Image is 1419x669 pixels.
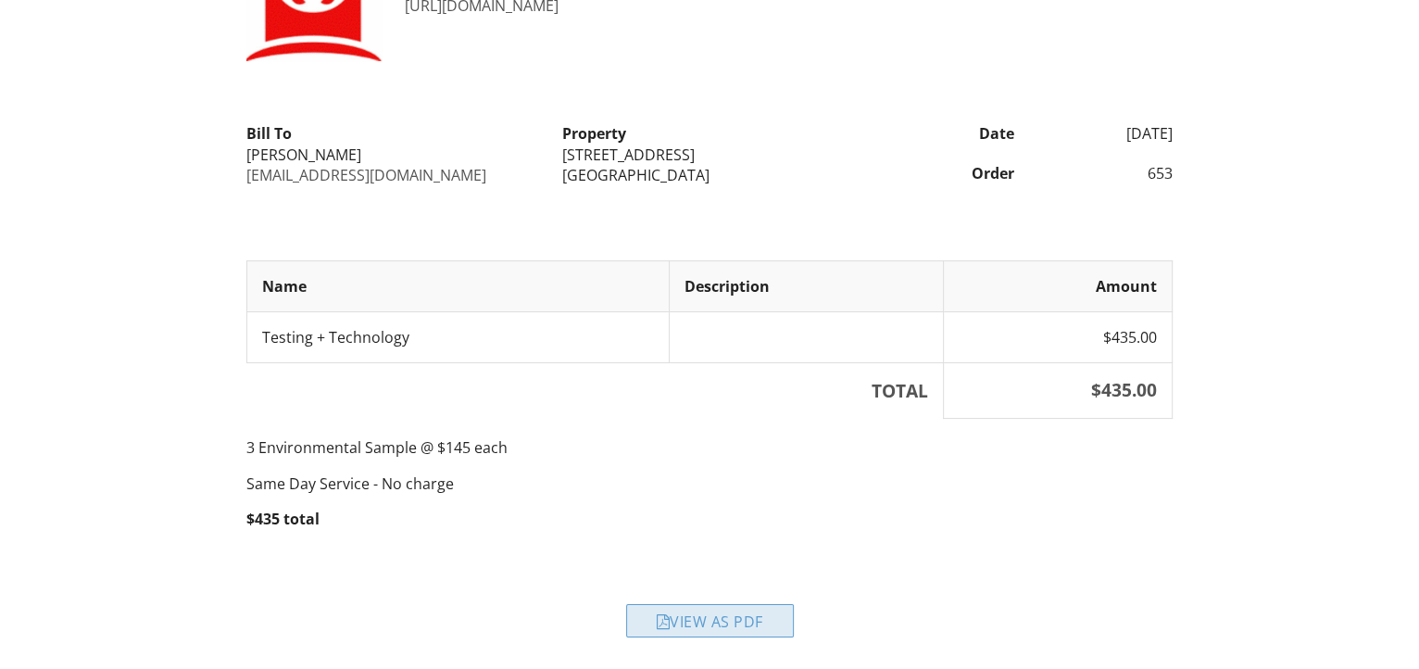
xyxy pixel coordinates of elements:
div: Order [868,163,1026,183]
th: Name [247,260,670,311]
strong: $435 total [246,509,320,529]
th: $435.00 [944,363,1173,419]
th: Amount [944,260,1173,311]
a: [EMAIL_ADDRESS][DOMAIN_NAME] [246,165,486,185]
td: Testing + Technology [247,311,670,362]
p: Same Day Service - No charge [246,473,1173,494]
div: View as PDF [626,604,794,637]
p: 3 Environmental Sample @ $145 each [246,437,1173,458]
strong: Bill To [246,123,292,144]
div: [DATE] [1025,123,1184,144]
div: 653 [1025,163,1184,183]
a: View as PDF [626,616,794,637]
td: $435.00 [944,311,1173,362]
th: Description [669,260,944,311]
div: Date [868,123,1026,144]
div: [STREET_ADDRESS] [562,145,856,165]
div: [PERSON_NAME] [246,145,540,165]
strong: Property [562,123,626,144]
div: [GEOGRAPHIC_DATA] [562,165,856,185]
th: TOTAL [247,363,944,419]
